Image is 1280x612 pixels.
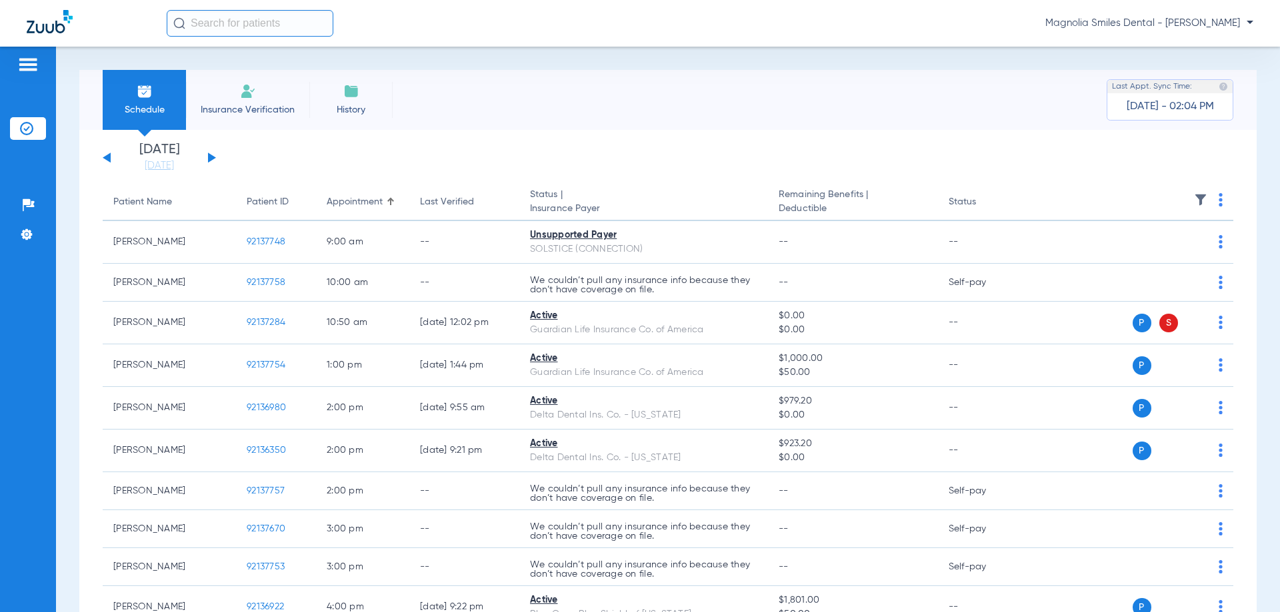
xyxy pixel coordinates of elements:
span: 92137753 [247,562,285,571]
td: -- [409,221,519,264]
span: Last Appt. Sync Time: [1112,80,1192,93]
li: [DATE] [119,143,199,172]
img: x.svg [1189,484,1202,497]
span: -- [779,486,789,495]
div: Active [530,352,757,366]
span: Deductible [779,202,927,216]
span: Insurance Payer [530,202,757,216]
td: 9:00 AM [316,221,409,264]
td: [PERSON_NAME] [103,302,236,344]
div: Last Verified [420,195,509,209]
img: group-dot-blue.svg [1219,401,1223,414]
span: P [1133,314,1151,332]
img: x.svg [1189,560,1202,573]
span: -- [779,562,789,571]
td: 10:00 AM [316,264,409,302]
span: P [1133,399,1151,418]
td: 3:00 PM [316,548,409,586]
p: We couldn’t pull any insurance info because they don’t have coverage on file. [530,484,757,503]
div: Patient Name [113,195,172,209]
td: -- [409,548,519,586]
td: Self-pay [938,264,1028,302]
img: x.svg [1189,522,1202,535]
p: We couldn’t pull any insurance info because they don’t have coverage on file. [530,522,757,541]
div: Active [530,394,757,408]
span: History [319,103,383,117]
span: 92137670 [247,524,285,533]
div: Delta Dental Ins. Co. - [US_STATE] [530,451,757,465]
td: Self-pay [938,472,1028,510]
span: 92136980 [247,403,286,412]
a: [DATE] [119,159,199,172]
td: -- [938,387,1028,430]
span: 92137748 [247,237,285,246]
td: [PERSON_NAME] [103,344,236,387]
span: 92137754 [247,360,285,370]
img: group-dot-blue.svg [1219,235,1223,248]
span: $979.20 [779,394,927,408]
span: 92137757 [247,486,285,495]
span: S [1159,314,1178,332]
img: x.svg [1189,316,1202,329]
td: -- [409,510,519,548]
span: 92137284 [247,318,285,327]
td: -- [409,264,519,302]
td: [PERSON_NAME] [103,264,236,302]
td: -- [409,472,519,510]
img: Manual Insurance Verification [240,83,256,99]
div: Delta Dental Ins. Co. - [US_STATE] [530,408,757,422]
span: $0.00 [779,451,927,465]
span: $1,000.00 [779,352,927,366]
div: Guardian Life Insurance Co. of America [530,323,757,337]
td: 2:00 PM [316,387,409,430]
input: Search for patients [167,10,333,37]
img: x.svg [1189,444,1202,457]
td: 2:00 PM [316,430,409,472]
span: $0.00 [779,309,927,323]
img: group-dot-blue.svg [1219,484,1223,497]
img: x.svg [1189,276,1202,289]
div: Active [530,309,757,323]
span: P [1133,356,1151,375]
img: filter.svg [1194,193,1207,206]
div: Appointment [327,195,383,209]
img: group-dot-blue.svg [1219,444,1223,457]
span: Insurance Verification [196,103,299,117]
img: x.svg [1189,401,1202,414]
div: Chat Widget [1213,548,1280,612]
div: Unsupported Payer [530,228,757,242]
img: group-dot-blue.svg [1219,316,1223,329]
div: Patient ID [247,195,305,209]
img: group-dot-blue.svg [1219,276,1223,289]
td: [PERSON_NAME] [103,548,236,586]
td: 3:00 PM [316,510,409,548]
span: $0.00 [779,323,927,337]
td: -- [938,221,1028,264]
td: [PERSON_NAME] [103,387,236,430]
td: [PERSON_NAME] [103,221,236,264]
img: Schedule [137,83,153,99]
td: [DATE] 9:55 AM [409,387,519,430]
div: Last Verified [420,195,474,209]
p: We couldn’t pull any insurance info because they don’t have coverage on file. [530,276,757,294]
span: P [1133,442,1151,460]
p: We couldn’t pull any insurance info because they don’t have coverage on file. [530,560,757,579]
div: Guardian Life Insurance Co. of America [530,366,757,380]
span: Magnolia Smiles Dental - [PERSON_NAME] [1045,17,1253,30]
div: Active [530,593,757,607]
td: [PERSON_NAME] [103,430,236,472]
img: last sync help info [1219,82,1228,91]
span: $0.00 [779,408,927,422]
td: Self-pay [938,548,1028,586]
td: 2:00 PM [316,472,409,510]
div: Patient ID [247,195,289,209]
th: Status [938,184,1028,221]
div: Appointment [327,195,399,209]
td: [DATE] 1:44 PM [409,344,519,387]
td: [PERSON_NAME] [103,472,236,510]
div: Active [530,437,757,451]
span: -- [779,278,789,287]
span: 92136350 [247,446,286,455]
span: 92136922 [247,602,284,611]
img: group-dot-blue.svg [1219,522,1223,535]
